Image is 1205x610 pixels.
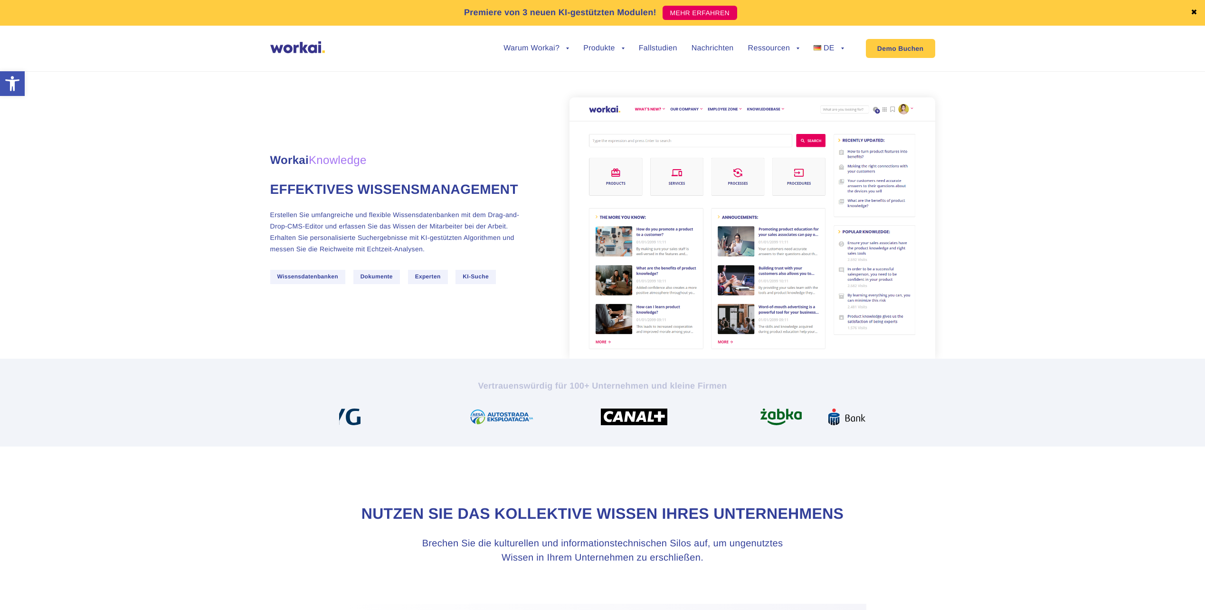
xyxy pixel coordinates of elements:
p: Premiere von 3 neuen KI-gestützten Modulen! [464,6,656,19]
em: Knowledge [309,154,367,167]
span: Experten [408,270,448,284]
h2: Vertrauenswürdig für 100+ Unternehmen und kleine Firmen [339,380,866,391]
a: Demo Buchen [866,39,935,58]
span: DE [824,44,835,52]
h2: Nutzen Sie das kollektive Wissen Ihres Unternehmens [339,504,866,524]
a: ✖ [1191,9,1197,17]
h3: Brechen Sie die kulturellen und informationstechnischen Silos auf, um ungenutztes Wissen in Ihrem... [418,536,787,565]
a: Produkte [583,45,625,52]
a: Ressourcen [748,45,800,52]
p: Erstellen Sie umfangreiche und flexible Wissensdatenbanken mit dem Drag-and-Drop-CMS-Editor und e... [270,209,531,255]
span: Workai [270,143,367,166]
a: MEHR ERFAHREN [663,6,738,20]
a: Fallstudien [639,45,677,52]
span: Wissensdatenbanken [270,270,345,284]
a: Warum Workai? [503,45,569,52]
a: Nachrichten [692,45,734,52]
span: Dokumente [353,270,400,284]
span: KI-Suche [455,270,496,284]
h2: Effektives Wissensmanagement [270,181,531,199]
